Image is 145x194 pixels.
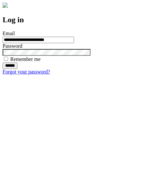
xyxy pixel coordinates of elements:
[10,56,41,62] label: Remember me
[3,43,22,49] label: Password
[3,3,8,8] img: logo-4e3dc11c47720685a147b03b5a06dd966a58ff35d612b21f08c02c0306f2b779.png
[3,15,142,24] h2: Log in
[3,69,50,74] a: Forgot your password?
[3,31,15,36] label: Email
